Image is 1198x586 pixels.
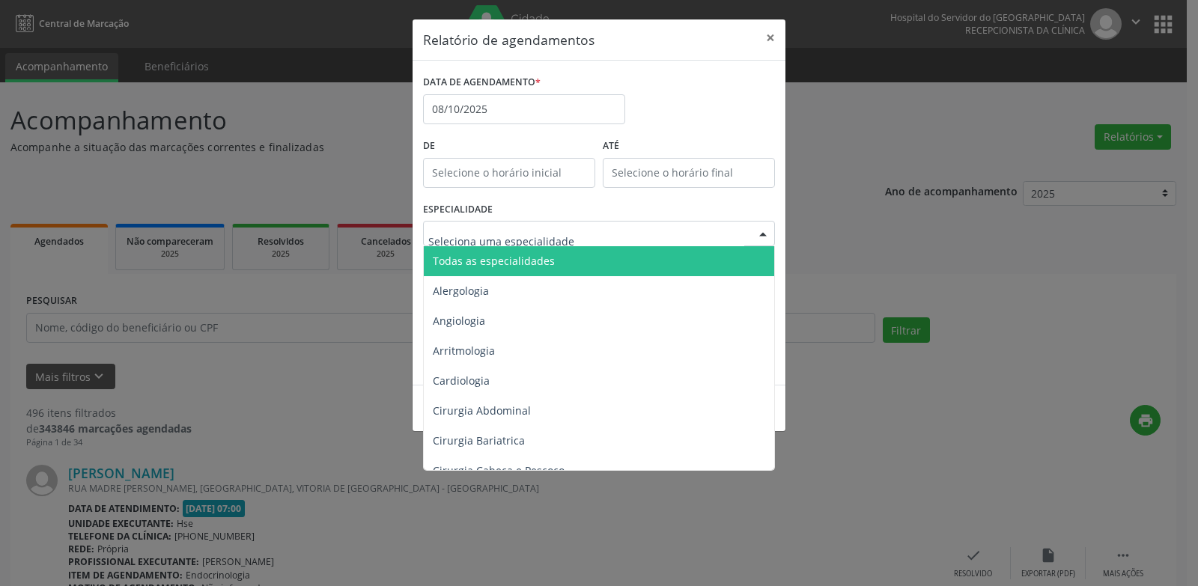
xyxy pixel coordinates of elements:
[423,71,541,94] label: DATA DE AGENDAMENTO
[433,403,531,418] span: Cirurgia Abdominal
[433,314,485,328] span: Angiologia
[433,433,525,448] span: Cirurgia Bariatrica
[755,19,785,56] button: Close
[423,158,595,188] input: Selecione o horário inicial
[433,344,495,358] span: Arritmologia
[433,373,490,388] span: Cardiologia
[428,226,744,256] input: Seleciona uma especialidade
[423,198,493,222] label: ESPECIALIDADE
[433,254,555,268] span: Todas as especialidades
[423,135,595,158] label: De
[433,284,489,298] span: Alergologia
[423,30,595,49] h5: Relatório de agendamentos
[423,94,625,124] input: Selecione uma data ou intervalo
[433,463,565,477] span: Cirurgia Cabeça e Pescoço
[603,135,775,158] label: ATÉ
[603,158,775,188] input: Selecione o horário final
